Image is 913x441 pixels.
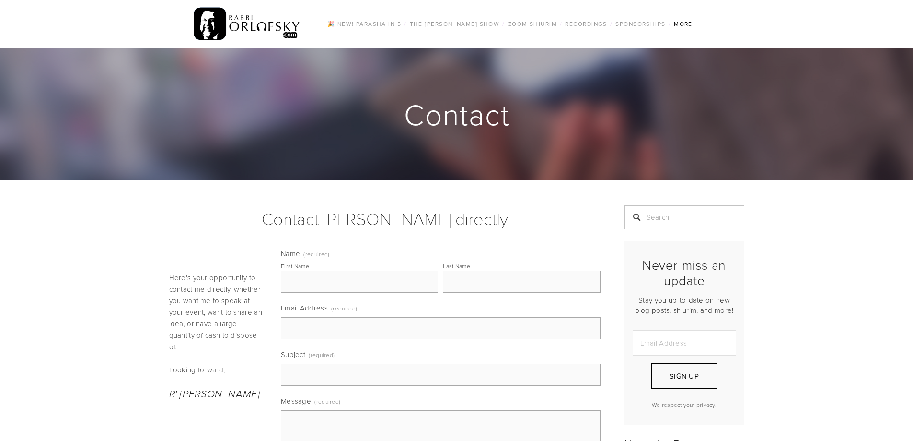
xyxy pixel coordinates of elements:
p: We respect your privacy. [633,401,736,409]
a: More [671,18,695,30]
span: Name [281,249,300,259]
input: Email Address [633,330,736,356]
a: Zoom Shiurim [505,18,560,30]
span: (required) [309,348,335,362]
span: Message [281,396,311,406]
p: Here's your opportunity to contact me directly, whether you want me to speak at your event, want ... [169,272,265,353]
a: The [PERSON_NAME] Show [407,18,503,30]
span: (required) [314,394,340,408]
img: RabbiOrlofsky.com [194,5,300,43]
span: / [669,20,671,28]
span: / [560,20,562,28]
a: 🎉 NEW! Parasha in 5 [324,18,404,30]
h2: Never miss an update [633,257,736,288]
a: Sponsorships [613,18,668,30]
a: Recordings [562,18,610,30]
span: / [404,20,406,28]
span: (required) [303,251,329,257]
h1: Contact [PERSON_NAME] directly [169,205,601,231]
p: Looking forward, [169,364,265,376]
span: / [502,20,505,28]
span: Sign Up [670,371,699,381]
span: / [610,20,613,28]
button: Sign Up [651,363,717,389]
span: Subject [281,349,305,359]
p: Stay you up-to-date on new blog posts, shiurim, and more! [633,295,736,315]
span: (required) [331,301,357,315]
span: Email Address [281,303,328,313]
input: Search [624,205,744,229]
div: Last Name [443,262,470,270]
h1: Contact [169,99,745,130]
em: R' [PERSON_NAME] [169,388,260,400]
div: First Name [281,262,309,270]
